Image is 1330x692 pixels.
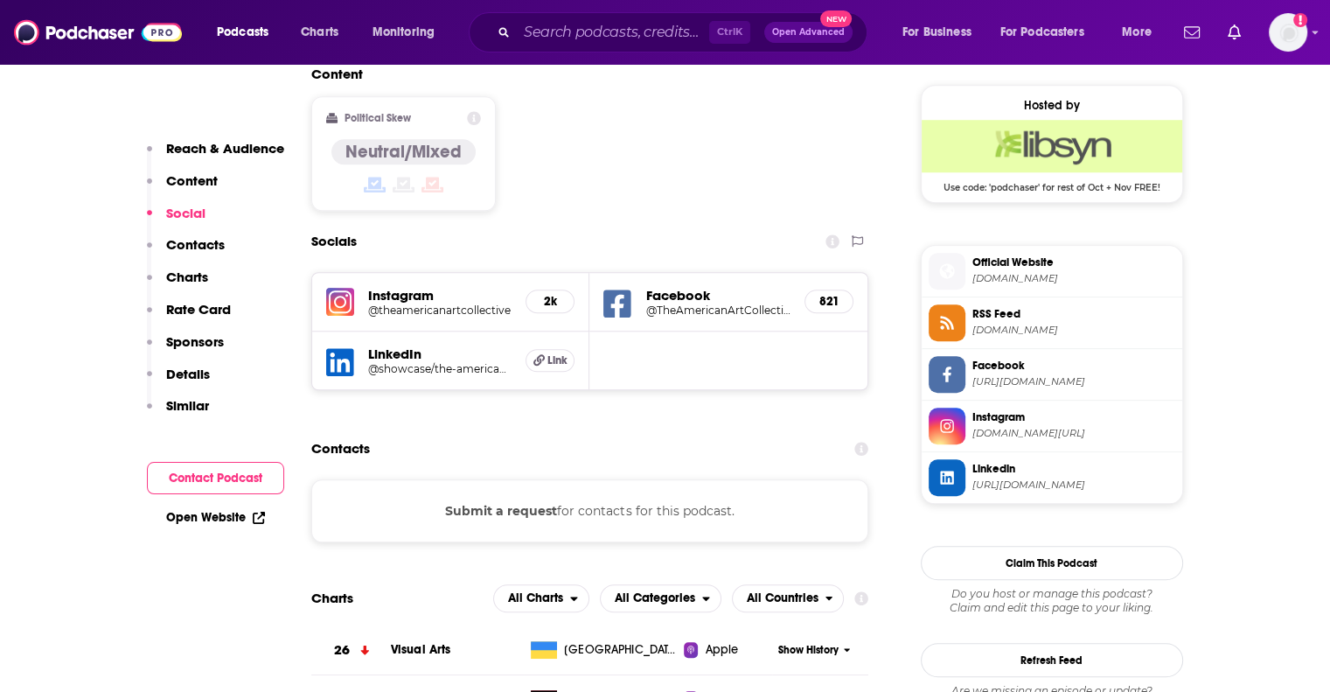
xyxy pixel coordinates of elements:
span: For Business [902,20,971,45]
h3: 26 [334,640,350,661]
h2: Political Skew [345,112,411,124]
p: Social [166,205,205,221]
h2: Socials [311,225,357,258]
a: @theamericanartcollective [368,304,512,317]
h5: Facebook [645,287,790,304]
button: Social [147,205,205,237]
h5: LinkedIn [368,346,512,362]
span: instagram.com/theamericanartcollective [972,427,1175,440]
button: Rate Card [147,301,231,333]
img: iconImage [326,288,354,316]
span: Apple [705,641,738,659]
button: Contact Podcast [147,462,284,494]
svg: Add a profile image [1293,13,1307,27]
img: User Profile [1269,13,1307,52]
a: [GEOGRAPHIC_DATA] [524,641,684,659]
span: All Countries [747,592,818,605]
span: More [1122,20,1152,45]
h2: Contacts [311,432,370,465]
p: Similar [166,397,209,414]
button: Submit a request [445,501,557,521]
span: Open Advanced [772,28,845,37]
p: Reach & Audience [166,140,284,157]
button: Open AdvancedNew [764,22,853,43]
span: Charts [301,20,338,45]
span: Instagram [972,409,1175,425]
button: open menu [600,584,721,612]
button: Reach & Audience [147,140,284,172]
span: Show History [778,643,839,658]
span: Podcasts [217,20,268,45]
h5: 2k [540,294,560,309]
span: americanartcollective.libsyn.com [972,272,1175,285]
h2: Countries [732,584,845,612]
span: For Podcasters [1000,20,1084,45]
button: Contacts [147,236,225,269]
a: Show notifications dropdown [1221,17,1248,47]
button: Similar [147,397,209,430]
p: Contacts [166,236,225,253]
span: Link [547,353,568,367]
a: Show notifications dropdown [1177,17,1207,47]
h4: Neutral/Mixed [345,141,462,163]
span: https://www.linkedin.com/in/showcase/the-american-art-collective [972,479,1175,492]
button: open menu [360,18,457,46]
button: Details [147,366,210,398]
button: open menu [989,18,1110,46]
span: Ukraine [564,641,678,659]
a: @TheAmericanArtCollective [645,304,790,317]
p: Rate Card [166,301,231,318]
a: Apple [684,641,772,659]
span: Visual Arts [391,642,451,657]
span: All Charts [508,592,563,605]
span: RSS Feed [972,306,1175,322]
input: Search podcasts, credits, & more... [517,18,709,46]
span: Official Website [972,255,1175,270]
h5: Instagram [368,287,512,304]
span: All Categories [615,592,695,605]
div: Claim and edit this page to your liking. [921,587,1183,615]
span: https://www.facebook.com/TheAmericanArtCollective [972,375,1175,388]
button: Sponsors [147,333,224,366]
p: Sponsors [166,333,224,350]
button: open menu [890,18,993,46]
a: Link [526,349,574,372]
button: open menu [1110,18,1173,46]
h2: Platforms [493,584,589,612]
button: Claim This Podcast [921,546,1183,580]
a: RSS Feed[DOMAIN_NAME] [929,304,1175,341]
a: Linkedin[URL][DOMAIN_NAME] [929,459,1175,496]
button: open menu [493,584,589,612]
span: Logged in as MackenzieCollier [1269,13,1307,52]
span: Ctrl K [709,21,750,44]
span: Linkedin [972,461,1175,477]
button: Show profile menu [1269,13,1307,52]
a: Open Website [166,510,265,525]
h5: 821 [819,294,839,309]
a: Instagram[DOMAIN_NAME][URL] [929,408,1175,444]
div: Search podcasts, credits, & more... [485,12,884,52]
p: Charts [166,269,208,285]
button: Refresh Feed [921,643,1183,677]
h2: Categories [600,584,721,612]
span: Monitoring [373,20,435,45]
div: for contacts for this podcast. [311,479,869,542]
button: open menu [205,18,291,46]
h2: Content [311,66,855,82]
img: Podchaser - Follow, Share and Rate Podcasts [14,16,182,49]
p: Details [166,366,210,382]
span: americanartcollective.libsyn.com [972,324,1175,337]
span: New [820,10,852,27]
a: Official Website[DOMAIN_NAME] [929,253,1175,290]
button: open menu [732,584,845,612]
button: Content [147,172,218,205]
a: Facebook[URL][DOMAIN_NAME] [929,356,1175,393]
span: Use code: 'podchaser' for rest of Oct + Nov FREE! [922,172,1182,193]
a: @showcase/the-american-art-collective [368,362,512,375]
p: Content [166,172,218,189]
button: Show History [772,643,856,658]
